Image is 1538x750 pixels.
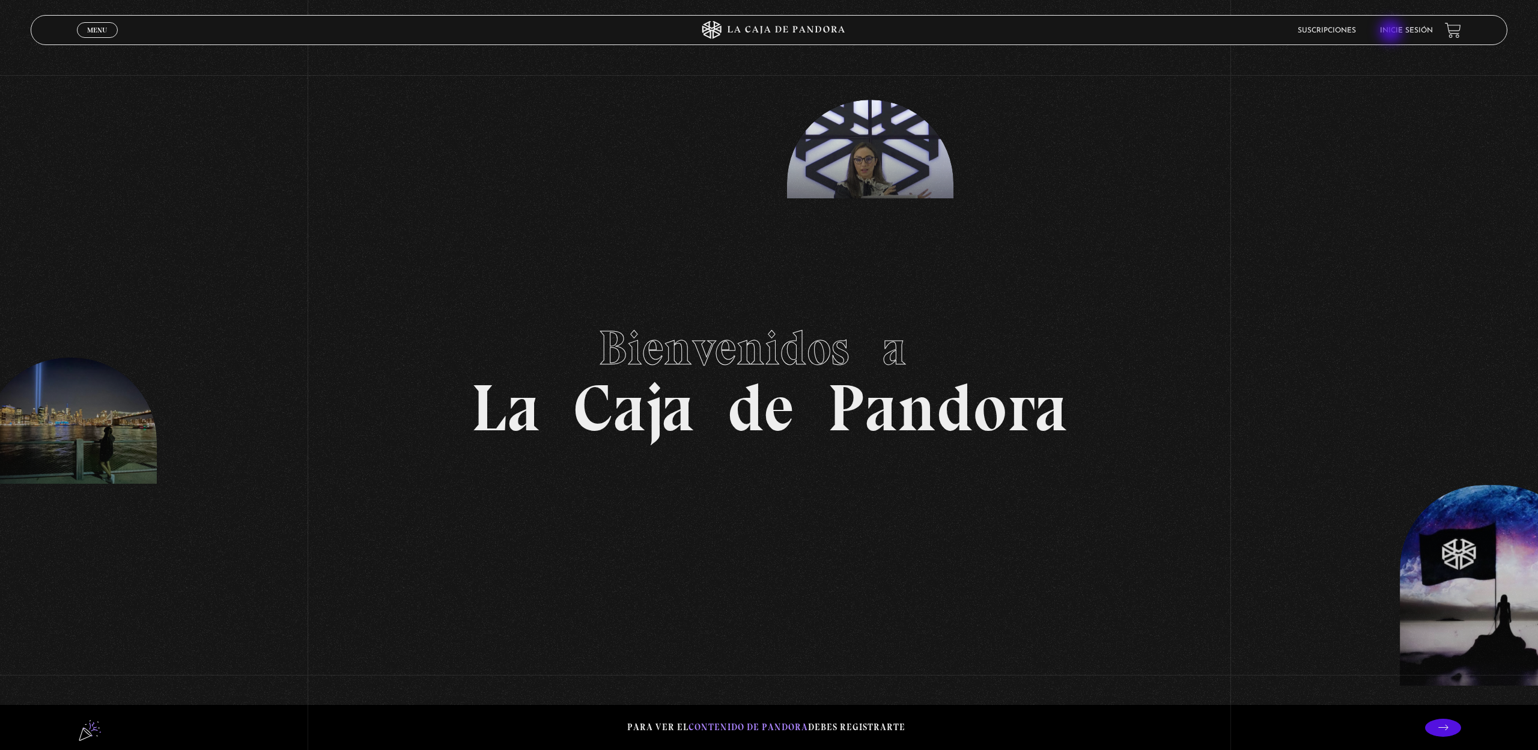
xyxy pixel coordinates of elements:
span: contenido de Pandora [688,722,808,733]
h1: La Caja de Pandora [471,309,1068,441]
a: View your shopping cart [1445,22,1461,38]
p: Para ver el debes registrarte [627,719,905,736]
span: Cerrar [84,37,112,45]
span: Bienvenidos a [598,319,940,377]
span: Menu [87,26,107,34]
a: Suscripciones [1298,27,1356,34]
a: Inicie sesión [1380,27,1433,34]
